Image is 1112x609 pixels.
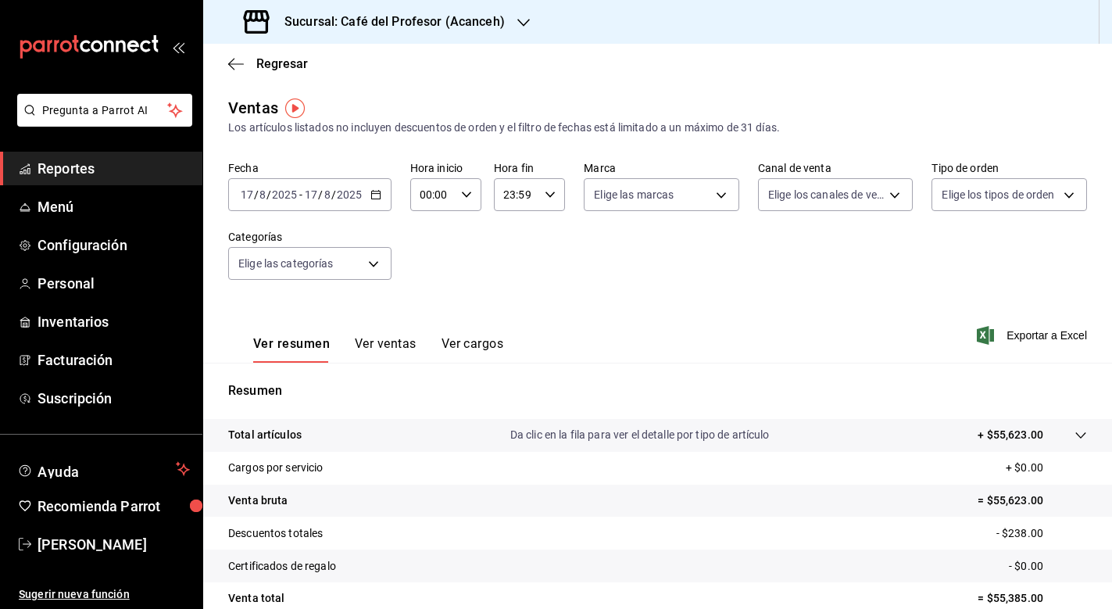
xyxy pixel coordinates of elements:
span: Elige los tipos de orden [942,187,1054,202]
span: Recomienda Parrot [38,496,190,517]
p: Resumen [228,382,1087,400]
span: Configuración [38,235,190,256]
a: Pregunta a Parrot AI [11,113,192,130]
p: = $55,385.00 [978,590,1087,607]
p: Cargos por servicio [228,460,324,476]
p: Venta bruta [228,493,288,509]
label: Canal de venta [758,163,914,174]
label: Marca [584,163,739,174]
p: + $55,623.00 [978,427,1043,443]
button: Ver resumen [253,336,330,363]
label: Categorías [228,231,392,242]
p: - $238.00 [996,525,1087,542]
p: Certificados de regalo [228,558,336,575]
div: navigation tabs [253,336,503,363]
span: Ayuda [38,460,170,478]
label: Tipo de orden [931,163,1087,174]
span: / [318,188,323,201]
span: / [331,188,336,201]
span: Facturación [38,349,190,371]
button: open_drawer_menu [172,41,184,53]
button: Ver cargos [442,336,504,363]
span: / [254,188,259,201]
p: Da clic en la fila para ver el detalle por tipo de artículo [510,427,770,443]
p: + $0.00 [1006,460,1087,476]
p: Total artículos [228,427,302,443]
span: [PERSON_NAME] [38,534,190,555]
span: / [266,188,271,201]
span: Pregunta a Parrot AI [42,102,168,119]
div: Ventas [228,96,278,120]
span: Personal [38,273,190,294]
p: Descuentos totales [228,525,323,542]
input: -- [259,188,266,201]
p: - $0.00 [1009,558,1087,575]
p: = $55,623.00 [978,493,1087,509]
span: Elige las marcas [594,187,674,202]
label: Fecha [228,163,392,174]
button: Exportar a Excel [980,326,1087,345]
button: Regresar [228,56,308,71]
span: Suscripción [38,388,190,409]
span: Elige los canales de venta [768,187,885,202]
span: Elige las categorías [238,256,334,271]
span: Inventarios [38,311,190,332]
label: Hora inicio [410,163,481,174]
input: ---- [336,188,363,201]
span: Menú [38,196,190,217]
p: Venta total [228,590,284,607]
span: - [299,188,302,201]
input: -- [240,188,254,201]
button: Ver ventas [355,336,417,363]
div: Los artículos listados no incluyen descuentos de orden y el filtro de fechas está limitado a un m... [228,120,1087,136]
label: Hora fin [494,163,565,174]
span: Regresar [256,56,308,71]
button: Pregunta a Parrot AI [17,94,192,127]
img: Tooltip marker [285,99,305,118]
input: -- [324,188,331,201]
input: -- [304,188,318,201]
span: Sugerir nueva función [19,586,190,603]
input: ---- [271,188,298,201]
h3: Sucursal: Café del Profesor (Acanceh) [272,13,505,31]
span: Reportes [38,158,190,179]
